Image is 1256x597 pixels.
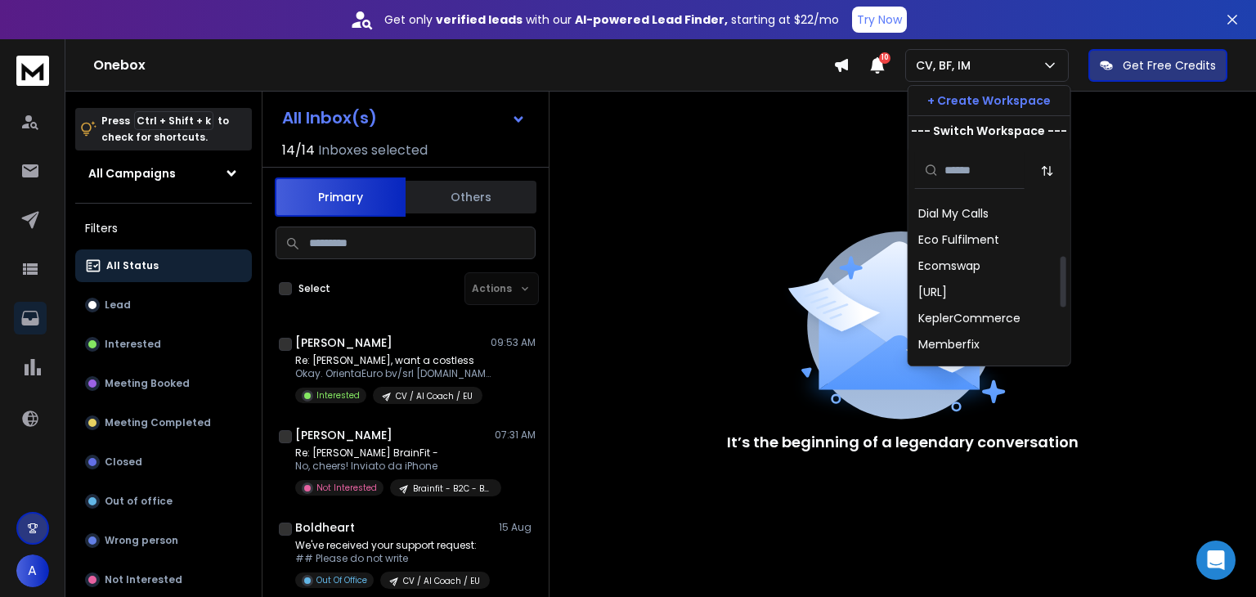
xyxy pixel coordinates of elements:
[75,249,252,282] button: All Status
[918,310,1020,326] div: KeplerCommerce
[1196,541,1236,580] div: Open Intercom Messenger
[406,179,536,215] button: Others
[75,446,252,478] button: Closed
[295,427,392,443] h1: [PERSON_NAME]
[918,284,947,300] div: [URL]
[879,52,890,64] span: 10
[88,165,176,182] h1: All Campaigns
[105,534,178,547] p: Wrong person
[75,157,252,190] button: All Campaigns
[75,524,252,557] button: Wrong person
[134,111,213,130] span: Ctrl + Shift + k
[295,539,490,552] p: We've received your support request:
[295,367,491,380] p: Okay. OrientaEuro bv/srl [DOMAIN_NAME] TVA
[436,11,523,28] strong: verified leads
[918,336,980,352] div: Memberfix
[75,217,252,240] h3: Filters
[16,554,49,587] button: A
[499,521,536,534] p: 15 Aug
[852,7,907,33] button: Try Now
[75,367,252,400] button: Meeting Booked
[75,485,252,518] button: Out of office
[1123,57,1216,74] p: Get Free Credits
[75,563,252,596] button: Not Interested
[93,56,833,75] h1: Onebox
[106,259,159,272] p: All Status
[75,289,252,321] button: Lead
[396,390,473,402] p: CV / AI Coach / EU
[316,482,377,494] p: Not Interested
[495,429,536,442] p: 07:31 AM
[918,231,999,248] div: Eco Fulfilment
[16,56,49,86] img: logo
[295,552,490,565] p: ## Please do not write
[295,460,491,473] p: No, cheers! Inviato da iPhone
[282,141,315,160] span: 14 / 14
[282,110,377,126] h1: All Inbox(s)
[105,298,131,312] p: Lead
[105,416,211,429] p: Meeting Completed
[269,101,539,134] button: All Inbox(s)
[403,575,480,587] p: CV / AI Coach / EU
[727,431,1079,454] p: It’s the beginning of a legendary conversation
[413,483,491,495] p: Brainfit - B2C - Brain Battery - EU
[318,141,428,160] h3: Inboxes selected
[105,338,161,351] p: Interested
[105,377,190,390] p: Meeting Booked
[75,406,252,439] button: Meeting Completed
[295,519,355,536] h1: Boldheart
[911,123,1067,139] p: --- Switch Workspace ---
[105,456,142,469] p: Closed
[491,336,536,349] p: 09:53 AM
[275,177,406,217] button: Primary
[1088,49,1227,82] button: Get Free Credits
[298,282,330,295] label: Select
[295,334,392,351] h1: [PERSON_NAME]
[75,328,252,361] button: Interested
[295,447,491,460] p: Re: [PERSON_NAME] BrainFit -
[918,258,980,274] div: Ecomswap
[575,11,728,28] strong: AI-powered Lead Finder,
[316,574,367,586] p: Out Of Office
[105,573,182,586] p: Not Interested
[101,113,229,146] p: Press to check for shortcuts.
[857,11,902,28] p: Try Now
[927,92,1051,109] p: + Create Workspace
[908,86,1070,115] button: + Create Workspace
[916,57,977,74] p: CV, BF, IM
[918,205,989,222] div: Dial My Calls
[295,354,491,367] p: Re: [PERSON_NAME], want a costless
[1031,155,1064,187] button: Sort by Sort A-Z
[384,11,839,28] p: Get only with our starting at $22/mo
[105,495,173,508] p: Out of office
[316,389,360,402] p: Interested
